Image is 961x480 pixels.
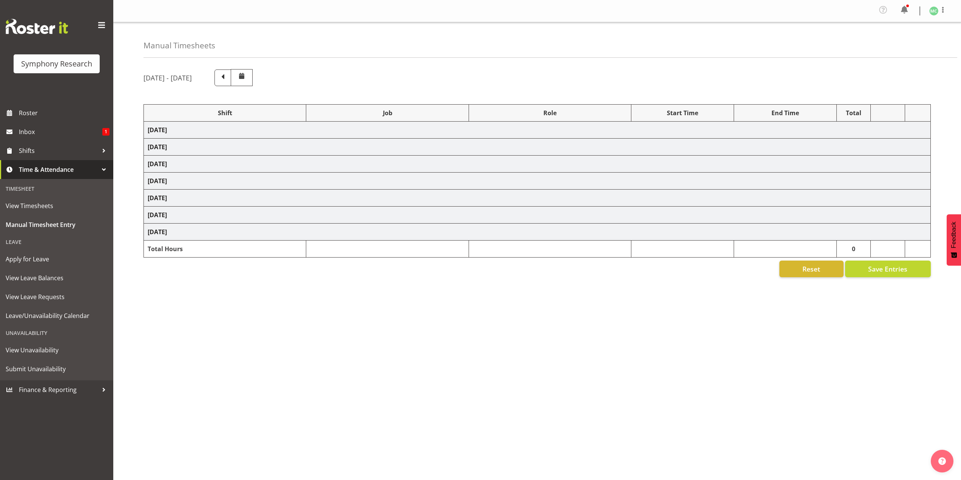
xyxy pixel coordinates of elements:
span: View Leave Balances [6,272,108,284]
td: [DATE] [144,122,931,139]
a: View Unavailability [2,341,111,360]
td: [DATE] [144,190,931,207]
a: View Timesheets [2,196,111,215]
span: Time & Attendance [19,164,98,175]
span: Reset [802,264,820,274]
div: Total [841,108,867,117]
a: Apply for Leave [2,250,111,269]
td: Total Hours [144,241,306,258]
h5: [DATE] - [DATE] [143,74,192,82]
a: View Leave Requests [2,287,111,306]
span: Apply for Leave [6,253,108,265]
a: View Leave Balances [2,269,111,287]
div: Start Time [635,108,730,117]
td: [DATE] [144,156,931,173]
td: 0 [836,241,871,258]
button: Feedback - Show survey [947,214,961,265]
a: Submit Unavailability [2,360,111,378]
span: Finance & Reporting [19,384,98,395]
a: Manual Timesheet Entry [2,215,111,234]
span: Feedback [950,222,957,248]
img: help-xxl-2.png [938,457,946,465]
div: End Time [738,108,833,117]
td: [DATE] [144,224,931,241]
div: Shift [148,108,302,117]
span: 1 [102,128,110,136]
td: [DATE] [144,207,931,224]
span: Inbox [19,126,102,137]
span: View Leave Requests [6,291,108,303]
button: Reset [779,261,844,277]
td: [DATE] [144,139,931,156]
img: Rosterit website logo [6,19,68,34]
div: Unavailability [2,325,111,341]
a: Leave/Unavailability Calendar [2,306,111,325]
span: Save Entries [868,264,907,274]
span: Shifts [19,145,98,156]
td: [DATE] [144,173,931,190]
span: View Unavailability [6,344,108,356]
div: Timesheet [2,181,111,196]
img: matthew-coleman1906.jpg [929,6,938,15]
div: Job [310,108,464,117]
div: Symphony Research [21,58,92,69]
span: View Timesheets [6,200,108,211]
div: Role [473,108,627,117]
span: Submit Unavailability [6,363,108,375]
span: Roster [19,107,110,119]
span: Leave/Unavailability Calendar [6,310,108,321]
h4: Manual Timesheets [143,41,215,50]
span: Manual Timesheet Entry [6,219,108,230]
div: Leave [2,234,111,250]
button: Save Entries [845,261,931,277]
